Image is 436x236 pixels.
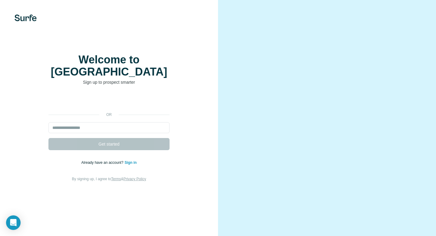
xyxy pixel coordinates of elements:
[99,112,119,117] p: or
[45,94,173,108] iframe: Tombol Login dengan Google
[81,160,125,165] span: Already have an account?
[48,79,170,85] p: Sign up to prospect smarter
[72,177,146,181] span: By signing up, I agree to &
[111,177,121,181] a: Terms
[48,54,170,78] h1: Welcome to [GEOGRAPHIC_DATA]
[124,177,146,181] a: Privacy Policy
[6,215,21,230] div: Open Intercom Messenger
[15,15,37,21] img: Surfe's logo
[124,160,137,165] a: Sign in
